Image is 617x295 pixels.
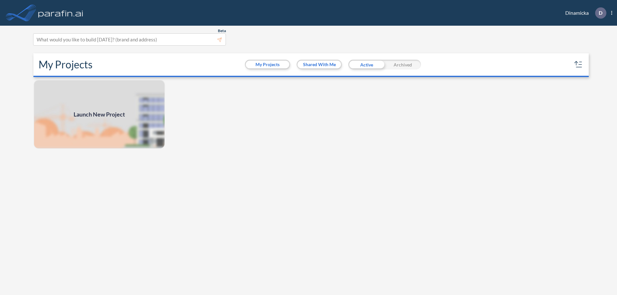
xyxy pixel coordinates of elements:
[556,7,612,19] div: Dinamicka
[33,80,165,149] a: Launch New Project
[37,6,85,19] img: logo
[246,61,289,68] button: My Projects
[39,58,93,71] h2: My Projects
[348,60,385,69] div: Active
[33,80,165,149] img: add
[599,10,603,16] p: D
[298,61,341,68] button: Shared With Me
[573,59,584,70] button: sort
[385,60,421,69] div: Archived
[74,110,125,119] span: Launch New Project
[218,28,226,33] span: Beta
